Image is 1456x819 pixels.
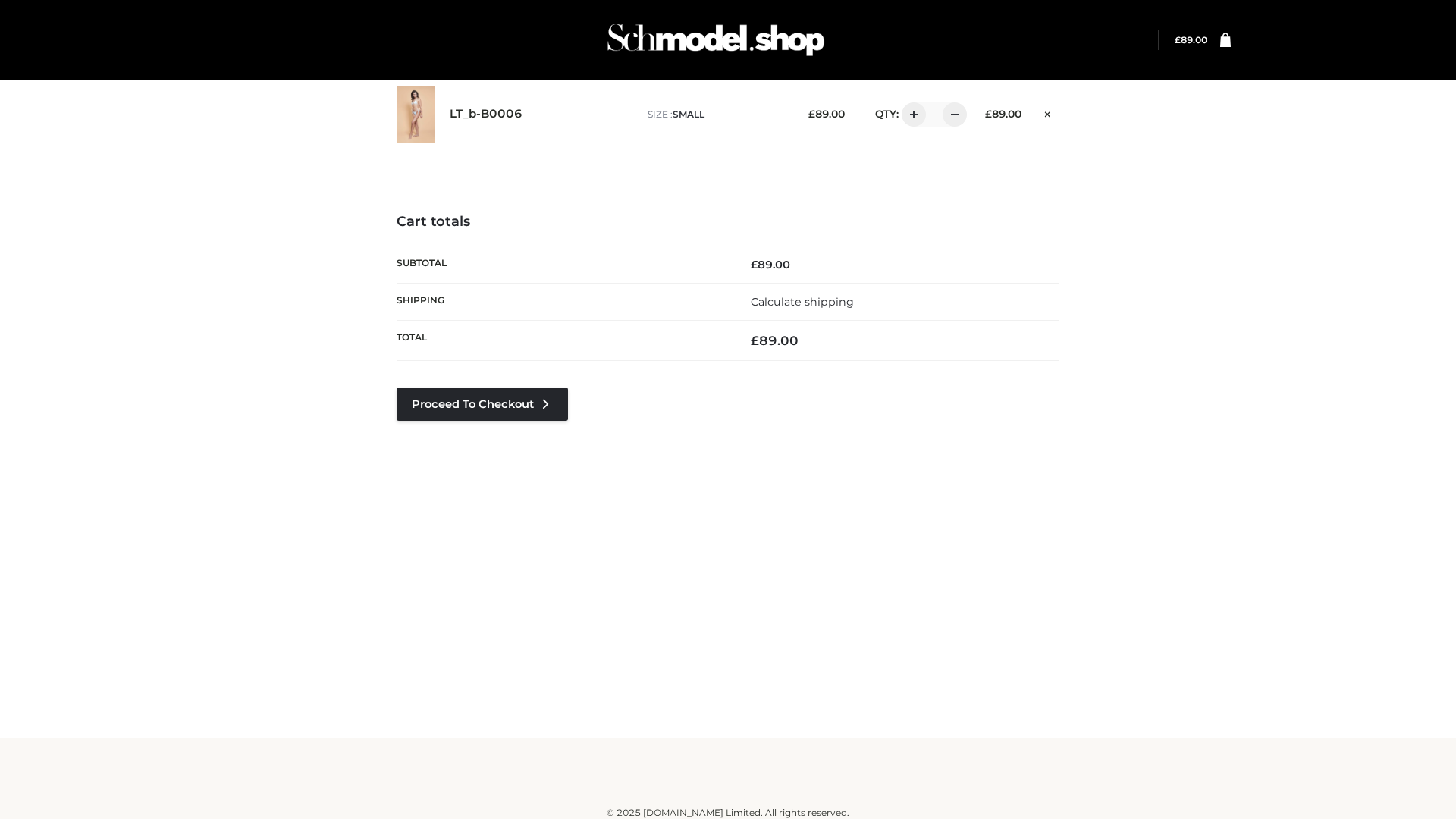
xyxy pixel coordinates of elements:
th: Shipping [397,283,728,320]
p: size : [648,108,785,121]
a: Remove this item [1037,102,1059,122]
th: Subtotal [397,246,728,283]
span: £ [808,108,815,120]
a: LT_b-B0006 [450,107,522,121]
span: £ [751,258,758,271]
span: £ [1175,34,1181,45]
a: Proceed to Checkout [397,388,568,421]
bdi: 89.00 [808,108,845,120]
a: £89.00 [1175,34,1207,45]
h4: Cart totals [397,214,1059,231]
span: SMALL [673,108,704,120]
th: Total [397,321,728,361]
div: QTY: [860,102,962,127]
img: Schmodel Admin 964 [602,10,830,70]
bdi: 89.00 [751,333,799,348]
bdi: 89.00 [751,258,790,271]
bdi: 89.00 [985,108,1021,120]
span: £ [751,333,759,348]
bdi: 89.00 [1175,34,1207,45]
span: £ [985,108,992,120]
a: Calculate shipping [751,295,854,309]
